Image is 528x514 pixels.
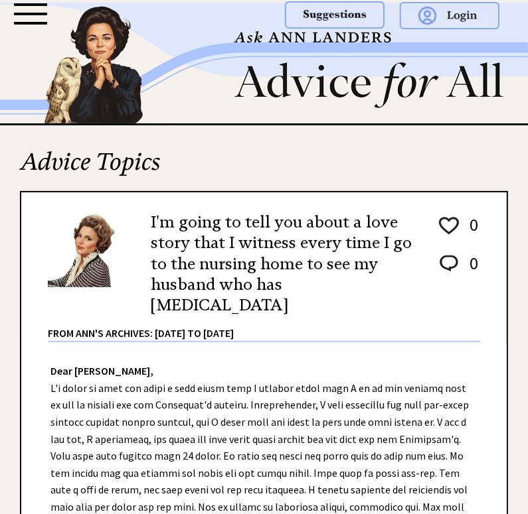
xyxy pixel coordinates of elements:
h2: Advice Topics [20,146,508,191]
img: suggestions.png [285,1,385,29]
td: 0 [463,252,479,287]
img: login.png [400,2,499,29]
h2: I'm going to tell you about a love story that I witness every time I go to the nursing home to se... [151,212,417,316]
strong: Dear [PERSON_NAME], [50,364,153,377]
img: message_round%202.png [437,253,461,274]
img: Ann6%20v2%20small.png [48,212,131,287]
td: 0 [463,214,479,251]
div: From Ann's Archives: [DATE] to [DATE] [48,316,480,341]
img: heart_outline%201.png [437,214,461,237]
